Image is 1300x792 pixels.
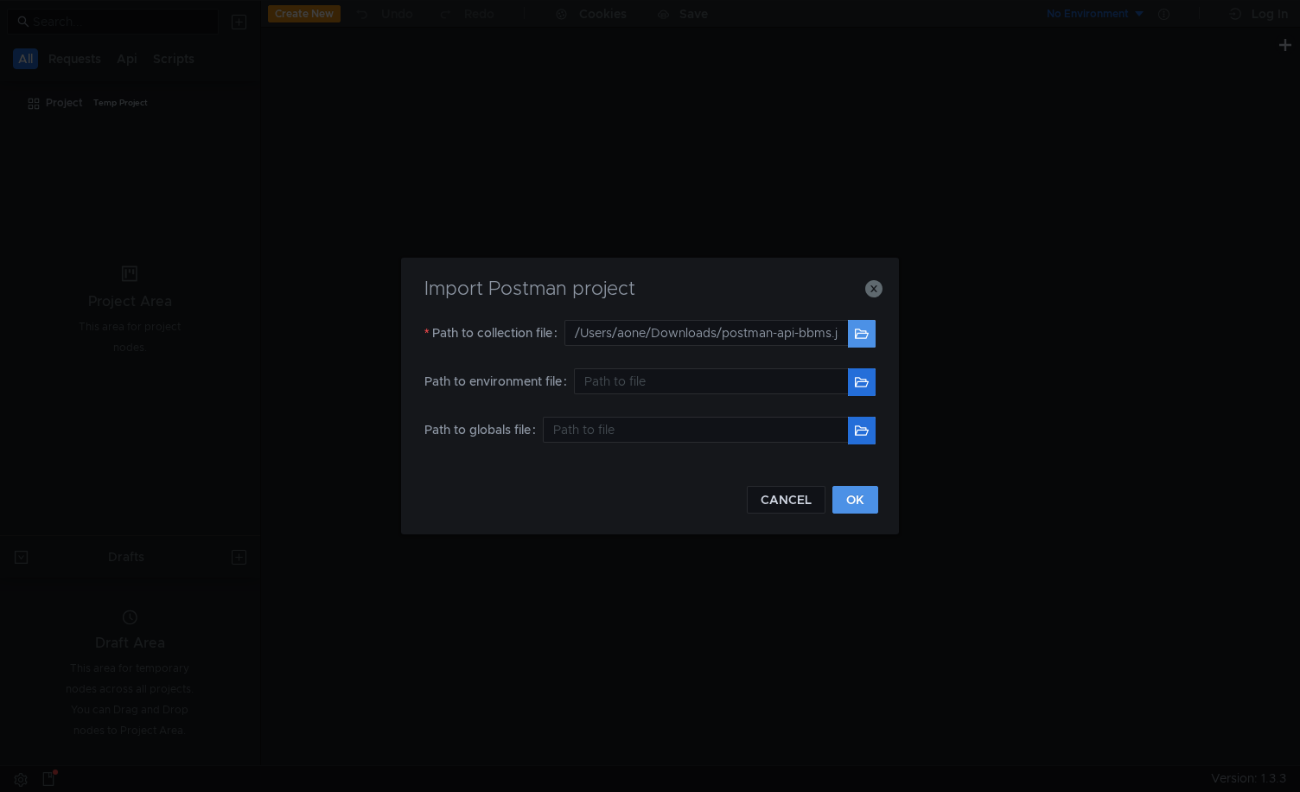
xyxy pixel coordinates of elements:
[564,320,848,346] input: Path to file
[424,417,543,443] label: Path to globals file
[543,417,848,443] input: Path to file
[574,368,848,394] input: Path to file
[424,368,574,394] label: Path to environment file
[424,320,564,346] label: Path to collection file
[422,278,878,299] h3: Import Postman project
